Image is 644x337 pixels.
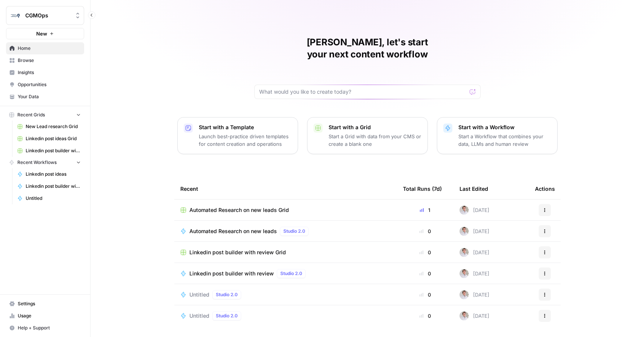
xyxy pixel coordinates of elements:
[14,145,84,157] a: Linkedin post builder with review Grid
[14,192,84,204] a: Untitled
[460,227,489,236] div: [DATE]
[460,248,469,257] img: gb5sba3xopuoyap1i3ljhgpw2lzq
[199,124,292,131] p: Start with a Template
[403,291,447,298] div: 0
[6,310,84,322] a: Usage
[329,124,421,131] p: Start with a Grid
[460,290,489,299] div: [DATE]
[460,269,469,278] img: gb5sba3xopuoyap1i3ljhgpw2lzq
[17,159,57,166] span: Recent Workflows
[6,91,84,103] a: Your Data
[329,133,421,148] p: Start a Grid with data from your CMS or create a blank one
[6,6,84,25] button: Workspace: CGMOps
[6,298,84,310] a: Settings
[18,69,81,76] span: Insights
[26,195,81,202] span: Untitled
[18,57,81,64] span: Browse
[403,312,447,320] div: 0
[460,206,469,215] img: gb5sba3xopuoyap1i3ljhgpw2lzq
[14,180,84,192] a: Linkedin post builder with review
[460,227,469,236] img: gb5sba3xopuoyap1i3ljhgpw2lzq
[460,178,488,199] div: Last Edited
[18,93,81,100] span: Your Data
[17,111,45,118] span: Recent Grids
[180,311,391,320] a: UntitledStudio 2.0
[403,270,447,277] div: 0
[26,183,81,190] span: Linkedin post builder with review
[6,322,84,334] button: Help + Support
[177,117,298,154] button: Start with a TemplateLaunch best-practice driven templates for content creation and operations
[403,206,447,214] div: 1
[460,206,489,215] div: [DATE]
[18,325,81,331] span: Help + Support
[14,121,84,133] a: New Lead research Grid
[458,124,551,131] p: Start with a Workflow
[6,66,84,79] a: Insights
[458,133,551,148] p: Start a Workflow that combines your data, LLMs and human review
[26,171,81,178] span: Linkedin post ideas
[189,270,274,277] span: Linkedin post builder with review
[460,290,469,299] img: gb5sba3xopuoyap1i3ljhgpw2lzq
[14,133,84,145] a: Linkedin post ideas Grid
[403,249,447,256] div: 0
[6,42,84,54] a: Home
[6,79,84,91] a: Opportunities
[9,9,22,22] img: CGMOps Logo
[403,178,442,199] div: Total Runs (7d)
[6,157,84,168] button: Recent Workflows
[254,36,481,60] h1: [PERSON_NAME], let's start your next content workflow
[6,28,84,39] button: New
[460,311,489,320] div: [DATE]
[25,12,71,19] span: CGMOps
[216,291,238,298] span: Studio 2.0
[180,269,391,278] a: Linkedin post builder with reviewStudio 2.0
[460,311,469,320] img: gb5sba3xopuoyap1i3ljhgpw2lzq
[535,178,555,199] div: Actions
[283,228,305,235] span: Studio 2.0
[280,270,302,277] span: Studio 2.0
[18,312,81,319] span: Usage
[307,117,428,154] button: Start with a GridStart a Grid with data from your CMS or create a blank one
[189,249,286,256] span: Linkedin post builder with review Grid
[189,291,209,298] span: Untitled
[460,248,489,257] div: [DATE]
[26,135,81,142] span: Linkedin post ideas Grid
[6,109,84,121] button: Recent Grids
[180,290,391,299] a: UntitledStudio 2.0
[189,206,289,214] span: Automated Research on new leads Grid
[36,30,47,37] span: New
[180,227,391,236] a: Automated Research on new leadsStudio 2.0
[259,88,467,96] input: What would you like to create today?
[6,54,84,66] a: Browse
[18,81,81,88] span: Opportunities
[460,269,489,278] div: [DATE]
[180,249,391,256] a: Linkedin post builder with review Grid
[403,227,447,235] div: 0
[18,45,81,52] span: Home
[189,312,209,320] span: Untitled
[180,178,391,199] div: Recent
[216,312,238,319] span: Studio 2.0
[180,206,391,214] a: Automated Research on new leads Grid
[26,147,81,154] span: Linkedin post builder with review Grid
[18,300,81,307] span: Settings
[189,227,277,235] span: Automated Research on new leads
[199,133,292,148] p: Launch best-practice driven templates for content creation and operations
[26,123,81,130] span: New Lead research Grid
[437,117,558,154] button: Start with a WorkflowStart a Workflow that combines your data, LLMs and human review
[14,168,84,180] a: Linkedin post ideas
